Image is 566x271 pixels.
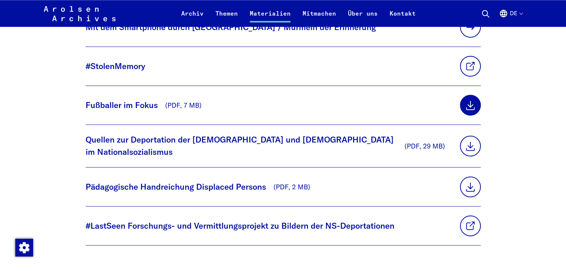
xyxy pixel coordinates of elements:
nav: Primär [175,4,422,22]
a: Mitmachen [297,9,342,27]
a: Materialien [244,9,297,27]
img: Zustimmung ändern [15,239,33,257]
a: Über uns [342,9,384,27]
a: Kontakt [384,9,422,27]
a: Archiv [175,9,210,27]
a: Themen [210,9,244,27]
button: Deutsch, Sprachauswahl [499,9,522,27]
